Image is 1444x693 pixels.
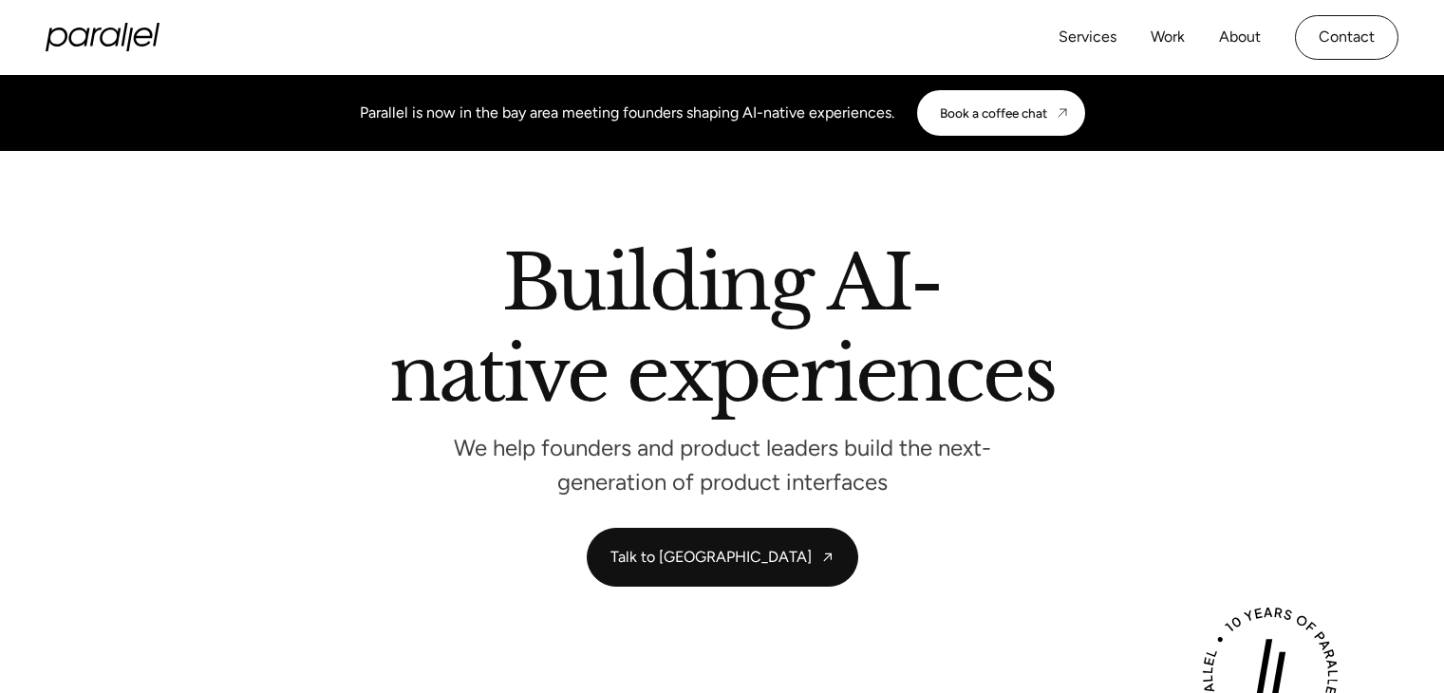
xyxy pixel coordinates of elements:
a: Contact [1295,15,1398,60]
p: We help founders and product leaders build the next-generation of product interfaces [438,440,1007,490]
a: home [46,23,159,51]
a: Services [1059,24,1116,51]
a: Work [1151,24,1185,51]
a: Book a coffee chat [917,90,1085,136]
a: About [1219,24,1261,51]
h2: Building AI-native experiences [181,246,1264,420]
div: Parallel is now in the bay area meeting founders shaping AI-native experiences. [360,102,894,124]
div: Book a coffee chat [940,105,1047,121]
img: CTA arrow image [1055,105,1070,121]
